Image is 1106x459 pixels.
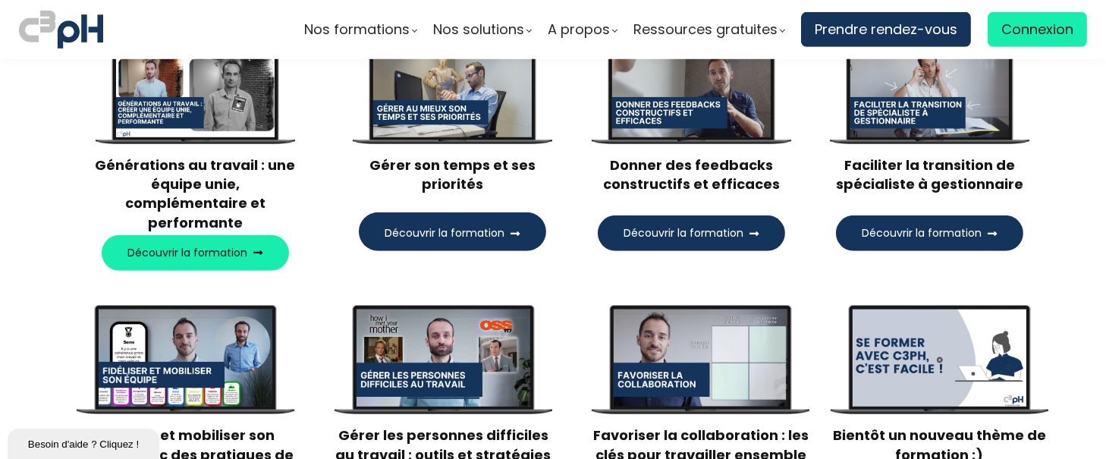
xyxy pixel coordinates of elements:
span: Découvrir la formation [127,245,247,261]
span: Nos formations [304,18,410,41]
span: Découvrir la formation [385,225,504,241]
button: Découvrir la formation [598,215,785,251]
span: Prendre rendez-vous [815,18,957,41]
p: Générations au travail : une équipe unie, complémentaire et performante [95,156,296,232]
h3: Faciliter la transition de spécialiste à gestionnaire [830,156,1031,193]
a: Connexion [988,12,1087,47]
span: Nos solutions [433,18,524,41]
button: Découvrir la formation [102,235,289,271]
img: logo C3PH [19,8,103,52]
button: Découvrir la formation [359,212,546,251]
h3: Donner des feedbacks constructifs et efficaces [591,156,792,193]
span: Ressources gratuites [633,18,778,41]
h3: Gérer son temps et ses priorités [353,156,554,193]
a: Prendre rendez-vous [801,12,971,47]
span: A propos [548,18,610,41]
span: Connexion [1001,18,1073,41]
button: Découvrir la formation [836,215,1023,251]
span: Découvrir la formation [624,225,743,241]
iframe: chat widget [8,426,162,459]
span: Découvrir la formation [862,225,982,241]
